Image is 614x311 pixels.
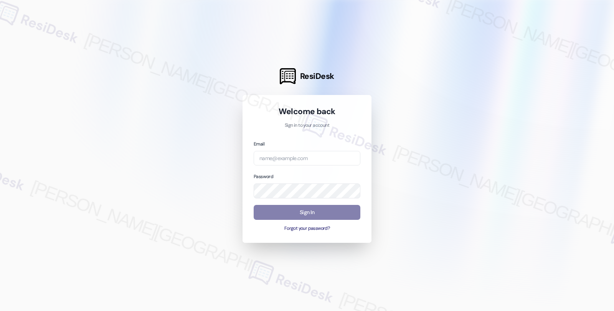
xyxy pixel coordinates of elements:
[254,174,273,180] label: Password
[254,141,264,147] label: Email
[254,151,360,166] input: name@example.com
[254,205,360,220] button: Sign In
[300,71,334,82] span: ResiDesk
[280,68,296,84] img: ResiDesk Logo
[254,225,360,232] button: Forgot your password?
[254,122,360,129] p: Sign in to your account
[254,106,360,117] h1: Welcome back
